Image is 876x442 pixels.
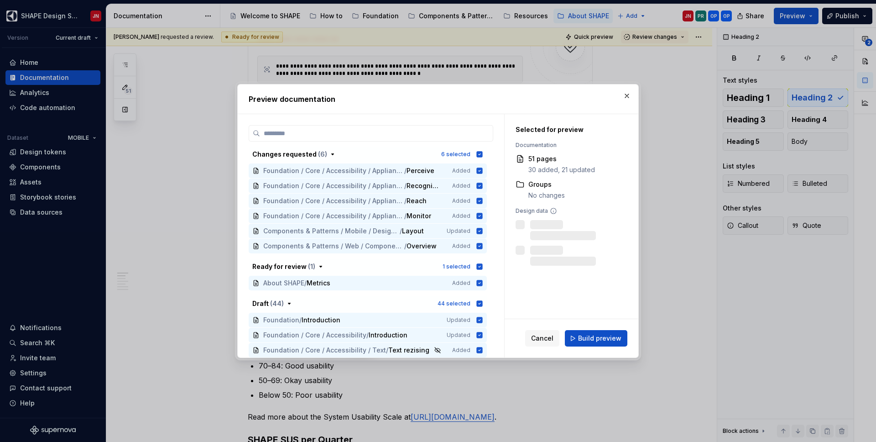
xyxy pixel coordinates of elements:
span: Foundation / Core / Accessibility / Appliance Accessibility [263,181,404,190]
span: Foundation / Core / Accessibility / Appliance Accessibility [263,196,404,205]
span: Monitor [407,211,431,221]
div: 44 selected [438,300,470,307]
span: Metrics [307,279,330,288]
button: Changes requested (6)6 selected [249,147,487,162]
span: Added [452,197,470,205]
span: Foundation [263,316,299,325]
span: About SHAPE [263,279,304,288]
div: 51 pages [528,154,595,163]
span: Recognize [407,181,439,190]
span: Perceive [407,166,434,175]
span: ( 1 ) [308,263,315,270]
span: Text rezising [388,346,429,355]
button: Draft (44)44 selected [249,296,487,311]
span: / [299,316,302,325]
span: / [366,331,369,340]
button: Cancel [525,330,559,347]
span: ( 6 ) [318,150,327,158]
h2: Preview documentation [249,94,627,105]
div: Ready for review [252,262,315,271]
div: Selected for preview [516,125,623,134]
span: Foundation / Core / Accessibility / Appliance Accessibility [263,211,404,221]
button: Ready for review (1)1 selected [249,259,487,274]
div: Groups [528,180,565,189]
span: / [304,279,307,288]
button: Build preview [565,330,627,347]
span: / [404,242,407,251]
span: Added [452,347,470,354]
span: Foundation / Core / Accessibility / Text [263,346,386,355]
span: Build preview [578,334,621,343]
span: Cancel [531,334,553,343]
span: Overview [407,242,437,251]
div: Documentation [516,142,623,149]
span: Foundation / Core / Accessibility / Appliance Accessibility [263,166,404,175]
span: ( 44 ) [270,300,284,307]
span: / [404,181,407,190]
span: Layout [402,226,424,236]
span: Added [452,182,470,189]
span: / [404,166,407,175]
div: 30 added, 21 updated [528,165,595,174]
span: / [386,346,388,355]
span: Components & Patterns / Mobile / Design Patterns [263,226,400,236]
span: / [404,211,407,221]
div: Design data [516,207,623,215]
span: Updated [447,227,470,235]
span: Added [452,279,470,287]
span: Added [452,242,470,250]
span: / [400,226,402,236]
span: Added [452,212,470,220]
span: Foundation / Core / Accessibility [263,331,366,340]
span: Updated [447,331,470,339]
span: / [404,196,407,205]
div: Draft [252,299,284,308]
div: 1 selected [443,263,470,270]
span: Reach [407,196,427,205]
div: 6 selected [441,151,470,158]
span: Introduction [369,331,407,340]
span: Introduction [302,316,340,325]
div: No changes [528,191,565,200]
span: Added [452,167,470,174]
span: Components & Patterns / Web / Components / Calendar / CalendarMenu [263,242,404,251]
span: Updated [447,316,470,324]
div: Changes requested [252,150,327,159]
